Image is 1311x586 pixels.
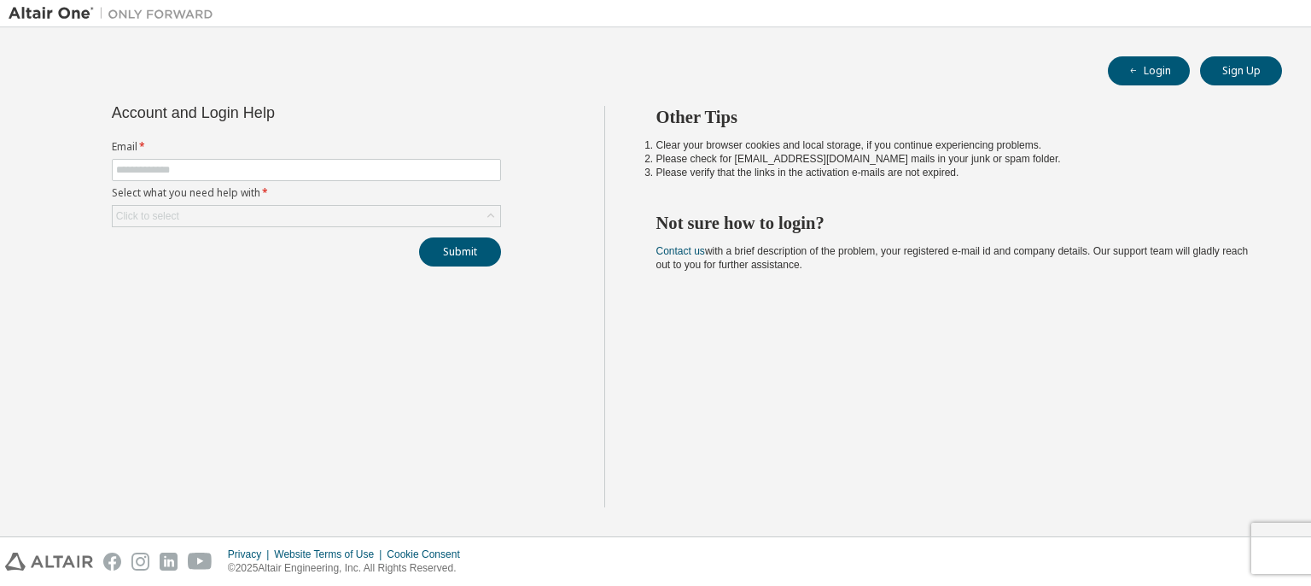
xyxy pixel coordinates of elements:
[228,548,274,561] div: Privacy
[228,561,470,576] p: © 2025 Altair Engineering, Inc. All Rights Reserved.
[274,548,387,561] div: Website Terms of Use
[1200,56,1282,85] button: Sign Up
[419,237,501,267] button: Submit
[656,106,1252,128] h2: Other Tips
[1108,56,1190,85] button: Login
[656,152,1252,166] li: Please check for [EMAIL_ADDRESS][DOMAIN_NAME] mails in your junk or spam folder.
[112,140,501,154] label: Email
[656,245,1249,271] span: with a brief description of the problem, your registered e-mail id and company details. Our suppo...
[160,553,178,571] img: linkedin.svg
[656,138,1252,152] li: Clear your browser cookies and local storage, if you continue experiencing problems.
[656,212,1252,234] h2: Not sure how to login?
[103,553,121,571] img: facebook.svg
[656,166,1252,179] li: Please verify that the links in the activation e-mails are not expired.
[113,206,500,226] div: Click to select
[116,209,179,223] div: Click to select
[188,553,213,571] img: youtube.svg
[5,553,93,571] img: altair_logo.svg
[112,106,423,120] div: Account and Login Help
[112,186,501,200] label: Select what you need help with
[131,553,149,571] img: instagram.svg
[387,548,469,561] div: Cookie Consent
[9,5,222,22] img: Altair One
[656,245,705,257] a: Contact us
